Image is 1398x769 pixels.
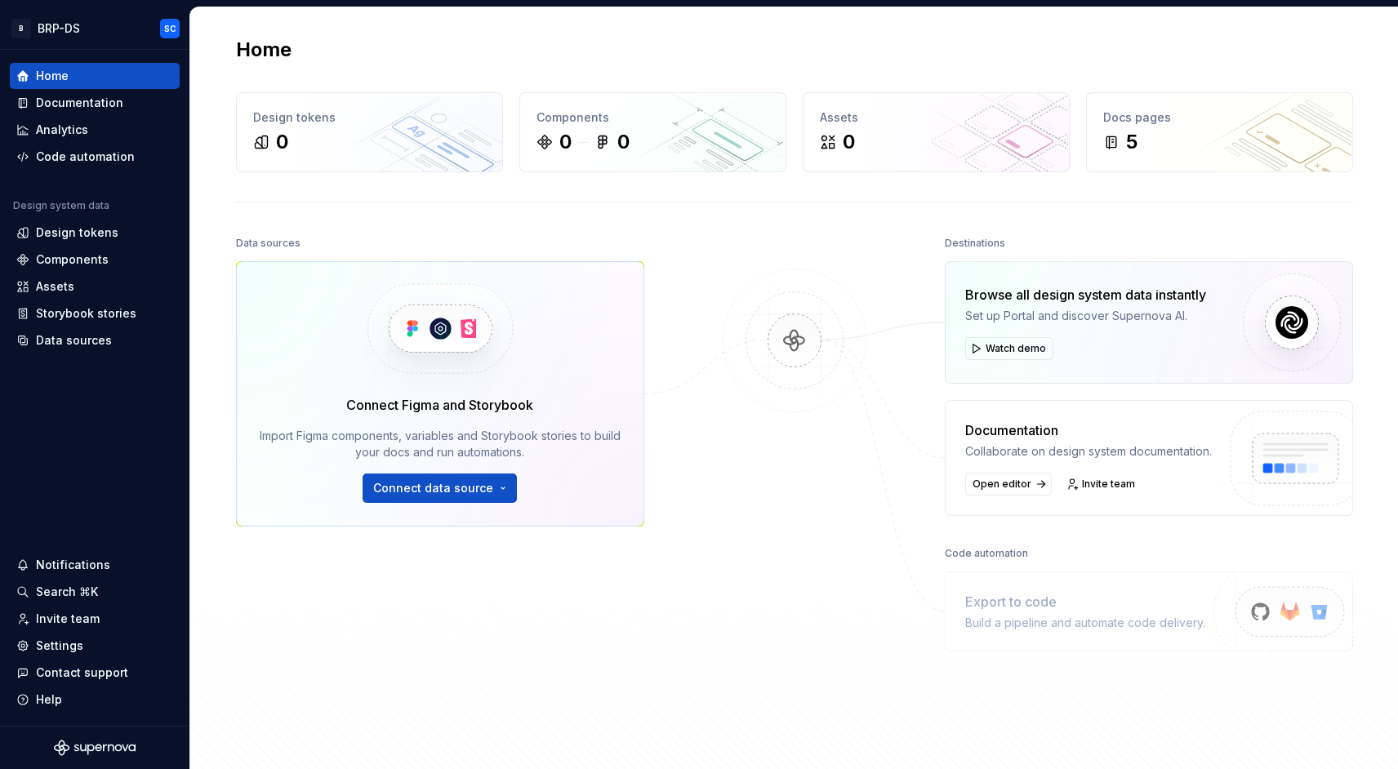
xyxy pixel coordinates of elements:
a: Analytics [10,117,180,143]
button: Contact support [10,660,180,686]
div: Assets [36,278,74,295]
h2: Home [236,37,292,63]
div: Build a pipeline and automate code delivery. [965,615,1205,631]
a: Code automation [10,144,180,170]
div: Home [36,68,69,84]
div: 0 [276,129,288,155]
a: Invite team [10,606,180,632]
a: Open editor [965,473,1052,496]
span: Watch demo [986,342,1046,355]
div: 0 [617,129,630,155]
div: Set up Portal and discover Supernova AI. [965,308,1206,324]
div: Design system data [13,199,109,212]
div: B [11,19,31,38]
a: Components [10,247,180,273]
a: Assets [10,273,180,300]
div: BRP-DS [38,20,80,37]
a: Data sources [10,327,180,353]
a: Invite team [1062,473,1142,496]
div: Docs pages [1103,109,1336,126]
a: Docs pages5 [1086,92,1353,172]
div: Destinations [945,232,1005,255]
button: BBRP-DSSC [3,11,186,46]
div: Storybook stories [36,305,136,322]
span: Open editor [973,478,1031,491]
div: Documentation [36,95,123,111]
a: Home [10,63,180,89]
a: Design tokens [10,220,180,246]
div: Help [36,691,62,708]
div: Data sources [36,332,112,349]
button: Help [10,687,180,713]
div: Contact support [36,665,128,681]
a: Storybook stories [10,300,180,327]
div: Design tokens [253,109,486,126]
a: Documentation [10,90,180,116]
button: Watch demo [965,337,1053,360]
div: Components [536,109,769,126]
div: SC [164,22,176,35]
div: Import Figma components, variables and Storybook stories to build your docs and run automations. [260,428,621,460]
div: Code automation [945,542,1028,565]
div: Collaborate on design system documentation. [965,443,1212,460]
div: Search ⌘K [36,584,98,600]
div: Code automation [36,149,135,165]
div: Design tokens [36,224,118,241]
div: 5 [1126,129,1138,155]
div: Notifications [36,557,110,573]
span: Connect data source [373,480,493,496]
div: Data sources [236,232,301,255]
div: Settings [36,638,83,654]
div: 0 [559,129,572,155]
div: Invite team [36,611,100,627]
button: Notifications [10,552,180,578]
div: Connect Figma and Storybook [346,395,533,415]
div: Analytics [36,122,88,138]
svg: Supernova Logo [54,740,136,756]
div: Documentation [965,420,1212,440]
div: Assets [820,109,1053,126]
div: Components [36,251,109,268]
a: Assets0 [803,92,1070,172]
button: Search ⌘K [10,579,180,605]
div: Export to code [965,592,1205,611]
a: Design tokens0 [236,92,503,172]
div: Browse all design system data instantly [965,285,1206,304]
button: Connect data source [363,473,517,503]
a: Components00 [519,92,786,172]
a: Settings [10,633,180,659]
div: 0 [843,129,855,155]
span: Invite team [1082,478,1135,491]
